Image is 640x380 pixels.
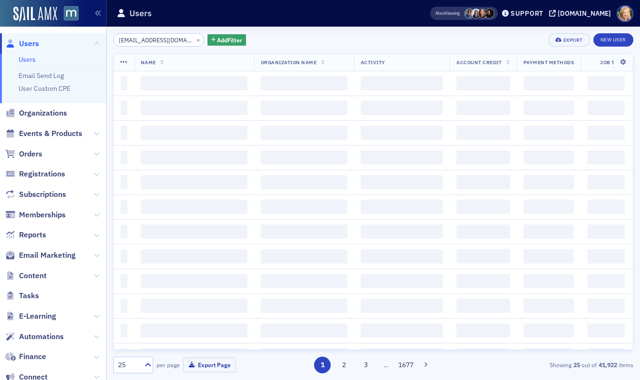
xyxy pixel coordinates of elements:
span: ‌ [587,101,625,115]
span: ‌ [456,76,510,90]
span: ‌ [361,200,443,214]
div: Also [435,10,444,16]
span: ‌ [261,200,347,214]
span: ‌ [587,274,625,288]
span: Payment Methods [523,59,574,66]
button: 3 [357,357,374,373]
span: ‌ [120,101,128,115]
span: ‌ [456,249,510,263]
span: ‌ [261,101,347,115]
span: ‌ [523,299,574,313]
span: ‌ [361,175,443,189]
span: ‌ [587,348,625,362]
span: Users [19,39,39,49]
strong: 25 [571,361,581,369]
span: ‌ [141,249,247,263]
span: ‌ [456,175,510,189]
span: Lauren McDonough [484,9,494,19]
span: ‌ [261,249,347,263]
span: Tasks [19,291,39,301]
span: Finance [19,351,46,362]
span: ‌ [587,249,625,263]
a: Content [5,271,47,281]
a: Finance [5,351,46,362]
span: ‌ [120,299,128,313]
span: ‌ [523,224,574,239]
a: Organizations [5,108,67,118]
span: Chris Dougherty [464,9,474,19]
span: ‌ [361,348,443,362]
button: 1677 [397,357,414,373]
span: ‌ [456,150,510,165]
span: ‌ [456,126,510,140]
a: Email Send Log [19,71,64,80]
span: ‌ [120,76,128,90]
span: ‌ [587,150,625,165]
span: ‌ [456,200,510,214]
span: ‌ [261,224,347,239]
button: [DOMAIN_NAME] [549,10,614,17]
span: Events & Products [19,128,82,139]
a: Tasks [5,291,39,301]
a: SailAMX [13,7,57,22]
h1: Users [129,8,152,19]
span: Subscriptions [19,189,66,200]
a: Memberships [5,210,66,220]
span: ‌ [261,348,347,362]
span: Add Filter [217,36,242,44]
a: Reports [5,230,46,240]
span: ‌ [587,76,625,90]
span: ‌ [523,76,574,90]
span: ‌ [141,175,247,189]
span: Reports [19,230,46,240]
span: ‌ [587,323,625,338]
button: 1 [314,357,331,373]
span: ‌ [361,76,443,90]
span: ‌ [120,348,128,362]
span: ‌ [261,126,347,140]
span: Automations [19,331,64,342]
span: ‌ [523,200,574,214]
a: Users [19,55,36,64]
span: ‌ [523,150,574,165]
span: ‌ [456,274,510,288]
a: Users [5,39,39,49]
span: ‌ [361,274,443,288]
a: Registrations [5,169,65,179]
span: ‌ [361,150,443,165]
a: Events & Products [5,128,82,139]
span: ‌ [361,126,443,140]
span: ‌ [361,323,443,338]
div: Export [563,38,583,43]
strong: 41,922 [597,361,619,369]
span: ‌ [261,76,347,90]
span: ‌ [523,101,574,115]
span: ‌ [587,200,625,214]
span: Activity [361,59,385,66]
span: ‌ [456,348,510,362]
div: [DOMAIN_NAME] [558,9,611,18]
a: Email Marketing [5,250,76,261]
span: ‌ [456,323,510,338]
span: ‌ [261,274,347,288]
span: ‌ [120,249,128,263]
a: Orders [5,149,42,159]
span: Orders [19,149,42,159]
div: Support [511,9,543,18]
span: ‌ [587,175,625,189]
button: AddFilter [207,34,246,46]
span: ‌ [261,299,347,313]
div: Showing out of items [467,361,633,369]
span: ‌ [523,274,574,288]
span: ‌ [361,299,443,313]
span: ‌ [261,323,347,338]
span: ‌ [141,101,247,115]
input: Search… [113,33,204,47]
div: 25 [118,360,139,370]
span: Organizations [19,108,67,118]
span: ‌ [141,76,247,90]
a: View Homepage [57,6,79,22]
span: ‌ [120,175,128,189]
span: ‌ [261,175,347,189]
span: Profile [617,5,633,22]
